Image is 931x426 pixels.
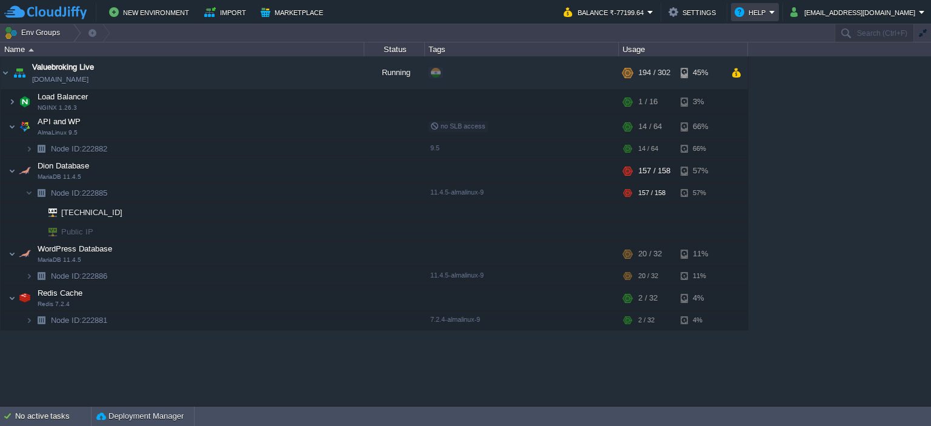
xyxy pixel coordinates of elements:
span: Dion Database [36,161,91,171]
div: 157 / 158 [638,159,670,183]
img: AMDAwAAAACH5BAEAAAAALAAAAAABAAEAAAICRAEAOw== [8,159,16,183]
span: NGINX 1.26.3 [38,104,77,111]
img: AMDAwAAAACH5BAEAAAAALAAAAAABAAEAAAICRAEAOw== [40,222,57,241]
span: 222881 [50,315,109,325]
a: Public IP [60,227,95,236]
div: 57% [681,159,720,183]
div: 194 / 302 [638,56,670,89]
button: New Environment [109,5,193,19]
img: AMDAwAAAACH5BAEAAAAALAAAAAABAAEAAAICRAEAOw== [16,115,33,139]
img: AMDAwAAAACH5BAEAAAAALAAAAAABAAEAAAICRAEAOw== [28,48,34,52]
img: AMDAwAAAACH5BAEAAAAALAAAAAABAAEAAAICRAEAOw== [8,242,16,266]
a: Node ID:222886 [50,271,109,281]
a: WordPress DatabaseMariaDB 11.4.5 [36,244,114,253]
img: AMDAwAAAACH5BAEAAAAALAAAAAABAAEAAAICRAEAOw== [16,159,33,183]
button: Settings [669,5,719,19]
img: AMDAwAAAACH5BAEAAAAALAAAAAABAAEAAAICRAEAOw== [33,311,50,330]
img: AMDAwAAAACH5BAEAAAAALAAAAAABAAEAAAICRAEAOw== [25,184,33,202]
img: AMDAwAAAACH5BAEAAAAALAAAAAABAAEAAAICRAEAOw== [33,139,50,158]
span: API and WP [36,116,82,127]
span: 9.5 [430,144,439,151]
a: Load BalancerNGINX 1.26.3 [36,92,90,101]
span: Node ID: [51,271,82,281]
button: Env Groups [4,24,64,41]
div: 45% [681,56,720,89]
a: Valuebroking Live [32,61,94,73]
div: 14 / 64 [638,115,662,139]
div: 20 / 32 [638,267,658,285]
img: AMDAwAAAACH5BAEAAAAALAAAAAABAAEAAAICRAEAOw== [33,267,50,285]
img: CloudJiffy [4,5,87,20]
div: Name [1,42,364,56]
div: 14 / 64 [638,139,658,158]
a: Node ID:222882 [50,144,109,154]
img: AMDAwAAAACH5BAEAAAAALAAAAAABAAEAAAICRAEAOw== [33,184,50,202]
span: Load Balancer [36,92,90,102]
img: AMDAwAAAACH5BAEAAAAALAAAAAABAAEAAAICRAEAOw== [33,222,40,241]
img: AMDAwAAAACH5BAEAAAAALAAAAAABAAEAAAICRAEAOw== [40,203,57,222]
span: 7.2.4-almalinux-9 [430,316,480,323]
div: 57% [681,184,720,202]
div: 4% [681,286,720,310]
div: Tags [425,42,618,56]
span: no SLB access [430,122,486,130]
div: Status [365,42,424,56]
img: AMDAwAAAACH5BAEAAAAALAAAAAABAAEAAAICRAEAOw== [16,286,33,310]
a: Redis CacheRedis 7.2.4 [36,288,84,298]
div: 2 / 32 [638,286,658,310]
img: AMDAwAAAACH5BAEAAAAALAAAAAABAAEAAAICRAEAOw== [25,139,33,158]
div: 66% [681,115,720,139]
div: 2 / 32 [638,311,655,330]
button: Balance ₹-77199.64 [564,5,647,19]
div: 4% [681,311,720,330]
button: Deployment Manager [96,410,184,422]
a: Node ID:222881 [50,315,109,325]
div: Running [364,56,425,89]
a: Dion DatabaseMariaDB 11.4.5 [36,161,91,170]
a: API and WPAlmaLinux 9.5 [36,117,82,126]
div: 157 / 158 [638,184,666,202]
button: Help [735,5,769,19]
a: [DOMAIN_NAME] [32,73,88,85]
button: Import [204,5,250,19]
div: 11% [681,242,720,266]
div: No active tasks [15,407,91,426]
span: 222885 [50,188,109,198]
div: Usage [619,42,747,56]
span: 11.4.5-almalinux-9 [430,188,484,196]
img: AMDAwAAAACH5BAEAAAAALAAAAAABAAEAAAICRAEAOw== [25,267,33,285]
div: 66% [681,139,720,158]
img: AMDAwAAAACH5BAEAAAAALAAAAAABAAEAAAICRAEAOw== [1,56,10,89]
span: MariaDB 11.4.5 [38,256,81,264]
span: 222882 [50,144,109,154]
img: AMDAwAAAACH5BAEAAAAALAAAAAABAAEAAAICRAEAOw== [16,90,33,114]
img: AMDAwAAAACH5BAEAAAAALAAAAAABAAEAAAICRAEAOw== [11,56,28,89]
div: 11% [681,267,720,285]
span: Redis 7.2.4 [38,301,70,308]
img: AMDAwAAAACH5BAEAAAAALAAAAAABAAEAAAICRAEAOw== [25,311,33,330]
img: AMDAwAAAACH5BAEAAAAALAAAAAABAAEAAAICRAEAOw== [33,203,40,222]
span: Public IP [60,222,95,241]
img: AMDAwAAAACH5BAEAAAAALAAAAAABAAEAAAICRAEAOw== [8,286,16,310]
a: Node ID:222885 [50,188,109,198]
div: 1 / 16 [638,90,658,114]
div: 3% [681,90,720,114]
span: 11.4.5-almalinux-9 [430,271,484,279]
img: AMDAwAAAACH5BAEAAAAALAAAAAABAAEAAAICRAEAOw== [16,242,33,266]
span: MariaDB 11.4.5 [38,173,81,181]
span: Redis Cache [36,288,84,298]
span: [TECHNICAL_ID] [60,203,124,222]
span: Node ID: [51,188,82,198]
span: Node ID: [51,316,82,325]
span: WordPress Database [36,244,114,254]
div: 20 / 32 [638,242,662,266]
img: AMDAwAAAACH5BAEAAAAALAAAAAABAAEAAAICRAEAOw== [8,115,16,139]
a: [TECHNICAL_ID] [60,208,124,217]
span: AlmaLinux 9.5 [38,129,78,136]
img: AMDAwAAAACH5BAEAAAAALAAAAAABAAEAAAICRAEAOw== [8,90,16,114]
button: Marketplace [261,5,327,19]
span: 222886 [50,271,109,281]
span: Node ID: [51,144,82,153]
button: [EMAIL_ADDRESS][DOMAIN_NAME] [790,5,919,19]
